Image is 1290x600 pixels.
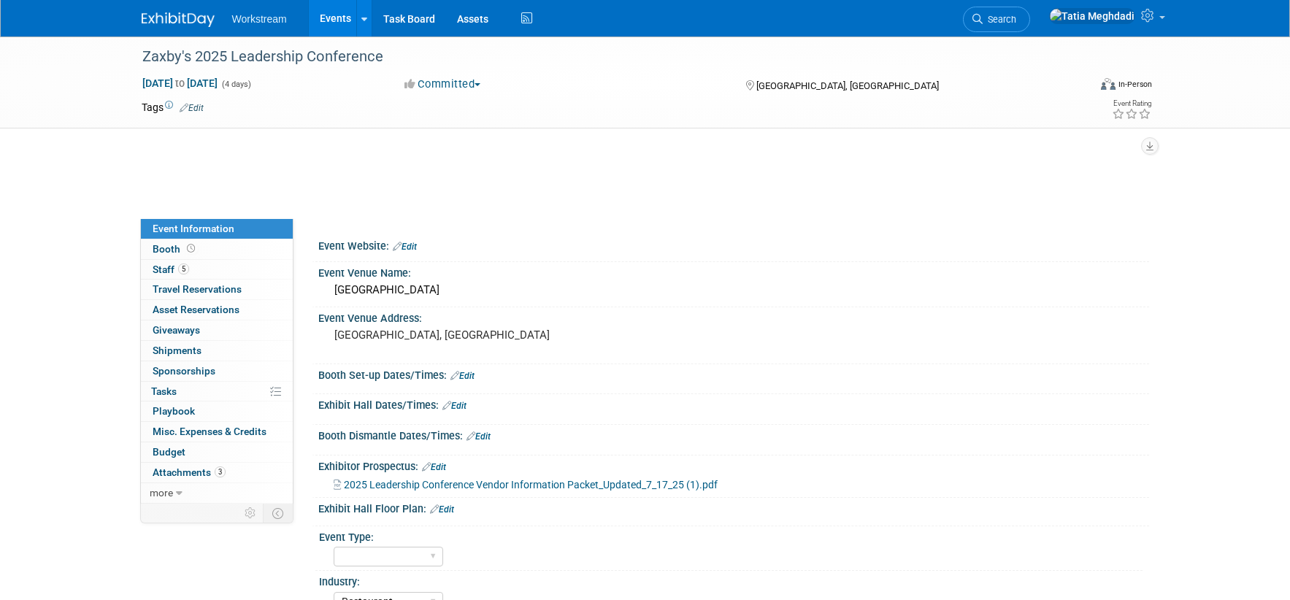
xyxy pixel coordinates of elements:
[1118,79,1152,90] div: In-Person
[141,320,293,340] a: Giveaways
[318,498,1149,517] div: Exhibit Hall Floor Plan:
[153,426,266,437] span: Misc. Expenses & Credits
[232,13,287,25] span: Workstream
[141,401,293,421] a: Playbook
[150,487,173,499] span: more
[430,504,454,515] a: Edit
[393,242,417,252] a: Edit
[141,239,293,259] a: Booth
[141,382,293,401] a: Tasks
[329,279,1138,301] div: [GEOGRAPHIC_DATA]
[153,466,226,478] span: Attachments
[151,385,177,397] span: Tasks
[153,446,185,458] span: Budget
[141,483,293,503] a: more
[263,504,293,523] td: Toggle Event Tabs
[318,262,1149,280] div: Event Venue Name:
[141,361,293,381] a: Sponsorships
[319,526,1143,545] div: Event Type:
[1049,8,1135,24] img: Tatia Meghdadi
[153,365,215,377] span: Sponsorships
[142,77,218,90] span: [DATE] [DATE]
[142,100,204,115] td: Tags
[184,243,198,254] span: Booth not reserved yet
[344,479,718,491] span: 2025 Leadership Conference Vendor Information Packet_Updated_7_17_25 (1).pdf
[153,304,239,315] span: Asset Reservations
[318,425,1149,444] div: Booth Dismantle Dates/Times:
[178,264,189,274] span: 5
[442,401,467,411] a: Edit
[173,77,187,89] span: to
[141,341,293,361] a: Shipments
[141,260,293,280] a: Staff5
[334,479,718,491] a: 2025 Leadership Conference Vendor Information Packet_Updated_7_17_25 (1).pdf
[334,328,648,342] pre: [GEOGRAPHIC_DATA], [GEOGRAPHIC_DATA]
[1112,100,1151,107] div: Event Rating
[141,442,293,462] a: Budget
[141,463,293,482] a: Attachments3
[142,12,215,27] img: ExhibitDay
[450,371,475,381] a: Edit
[153,405,195,417] span: Playbook
[220,80,251,89] span: (4 days)
[215,466,226,477] span: 3
[141,300,293,320] a: Asset Reservations
[141,422,293,442] a: Misc. Expenses & Credits
[153,243,198,255] span: Booth
[963,7,1030,32] a: Search
[153,223,234,234] span: Event Information
[318,455,1149,474] div: Exhibitor Prospectus:
[318,364,1149,383] div: Booth Set-up Dates/Times:
[180,103,204,113] a: Edit
[756,80,939,91] span: [GEOGRAPHIC_DATA], [GEOGRAPHIC_DATA]
[318,235,1149,254] div: Event Website:
[1002,76,1153,98] div: Event Format
[153,283,242,295] span: Travel Reservations
[467,431,491,442] a: Edit
[318,307,1149,326] div: Event Venue Address:
[137,44,1067,70] div: Zaxby's 2025 Leadership Conference
[319,571,1143,589] div: Industry:
[983,14,1016,25] span: Search
[318,394,1149,413] div: Exhibit Hall Dates/Times:
[422,462,446,472] a: Edit
[153,264,189,275] span: Staff
[141,280,293,299] a: Travel Reservations
[238,504,264,523] td: Personalize Event Tab Strip
[153,345,201,356] span: Shipments
[141,219,293,239] a: Event Information
[1101,78,1116,90] img: Format-Inperson.png
[399,77,486,92] button: Committed
[153,324,200,336] span: Giveaways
